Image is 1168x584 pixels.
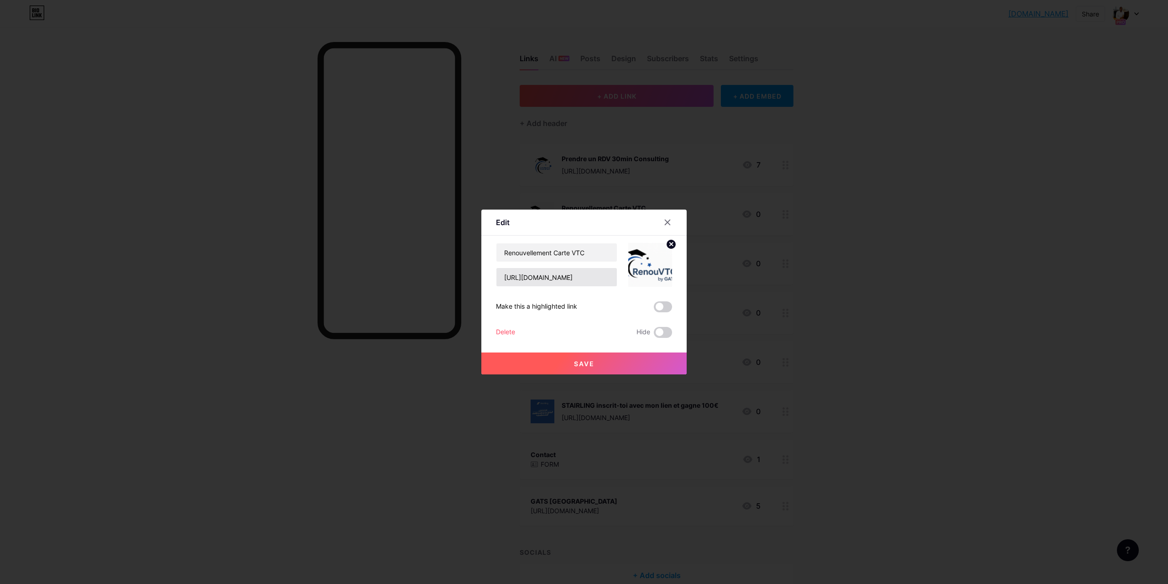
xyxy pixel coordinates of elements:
[636,327,650,338] span: Hide
[496,301,577,312] div: Make this a highlighted link
[628,243,672,287] img: link_thumbnail
[496,268,617,286] input: URL
[481,353,687,374] button: Save
[496,217,510,228] div: Edit
[496,243,617,262] input: Title
[574,360,594,368] span: Save
[496,327,515,338] div: Delete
